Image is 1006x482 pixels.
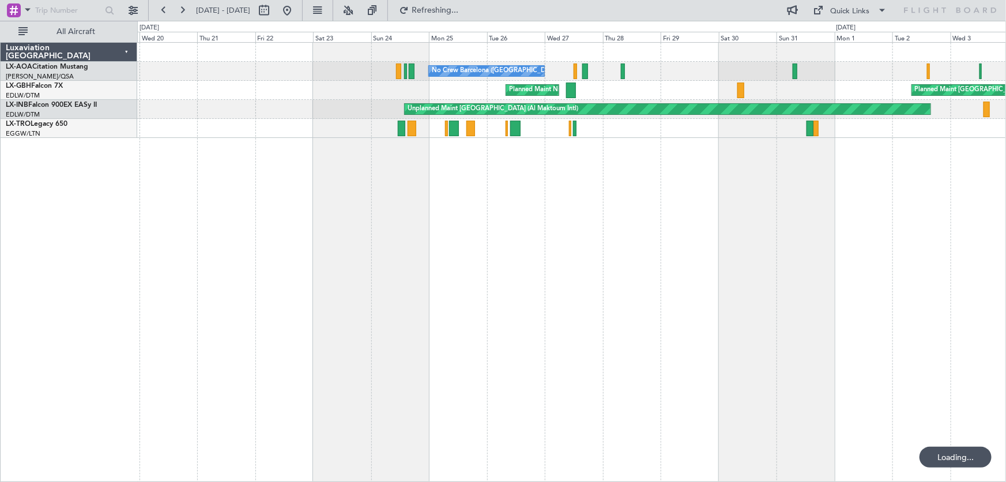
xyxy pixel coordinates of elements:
div: Sun 24 [371,32,429,42]
div: Quick Links [831,6,870,17]
span: LX-AOA [6,63,32,70]
a: EGGW/LTN [6,129,40,138]
button: Quick Links [808,1,893,20]
button: Refreshing... [394,1,463,20]
a: LX-INBFalcon 900EX EASy II [6,102,97,109]
div: Sat 23 [313,32,371,42]
div: Mon 1 [835,32,893,42]
input: Trip Number [35,2,101,19]
div: Unplanned Maint [GEOGRAPHIC_DATA] (Al Maktoum Intl) [408,100,578,118]
div: Sat 30 [719,32,777,42]
a: LX-TROLegacy 650 [6,121,67,128]
div: Thu 28 [603,32,661,42]
a: LX-AOACitation Mustang [6,63,88,70]
span: All Aircraft [30,28,122,36]
button: All Aircraft [13,23,125,41]
span: LX-GBH [6,83,31,89]
span: [DATE] - [DATE] [196,5,250,16]
div: Wed 20 [140,32,198,42]
a: EDLW/DTM [6,91,40,100]
div: Loading... [920,447,992,468]
div: Fri 29 [661,32,719,42]
div: No Crew Barcelona ([GEOGRAPHIC_DATA]) [432,62,560,80]
div: [DATE] [837,23,856,33]
div: [DATE] [140,23,159,33]
span: Refreshing... [411,6,459,14]
div: Wed 27 [545,32,603,42]
span: LX-TRO [6,121,31,128]
div: Mon 25 [429,32,487,42]
span: LX-INB [6,102,28,109]
a: [PERSON_NAME]/QSA [6,72,74,81]
div: Tue 2 [892,32,951,42]
div: Tue 26 [487,32,545,42]
div: Planned Maint Nice ([GEOGRAPHIC_DATA]) [509,81,638,99]
a: LX-GBHFalcon 7X [6,83,63,89]
div: Fri 22 [255,32,314,42]
a: EDLW/DTM [6,110,40,119]
div: Sun 31 [777,32,835,42]
div: Thu 21 [197,32,255,42]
